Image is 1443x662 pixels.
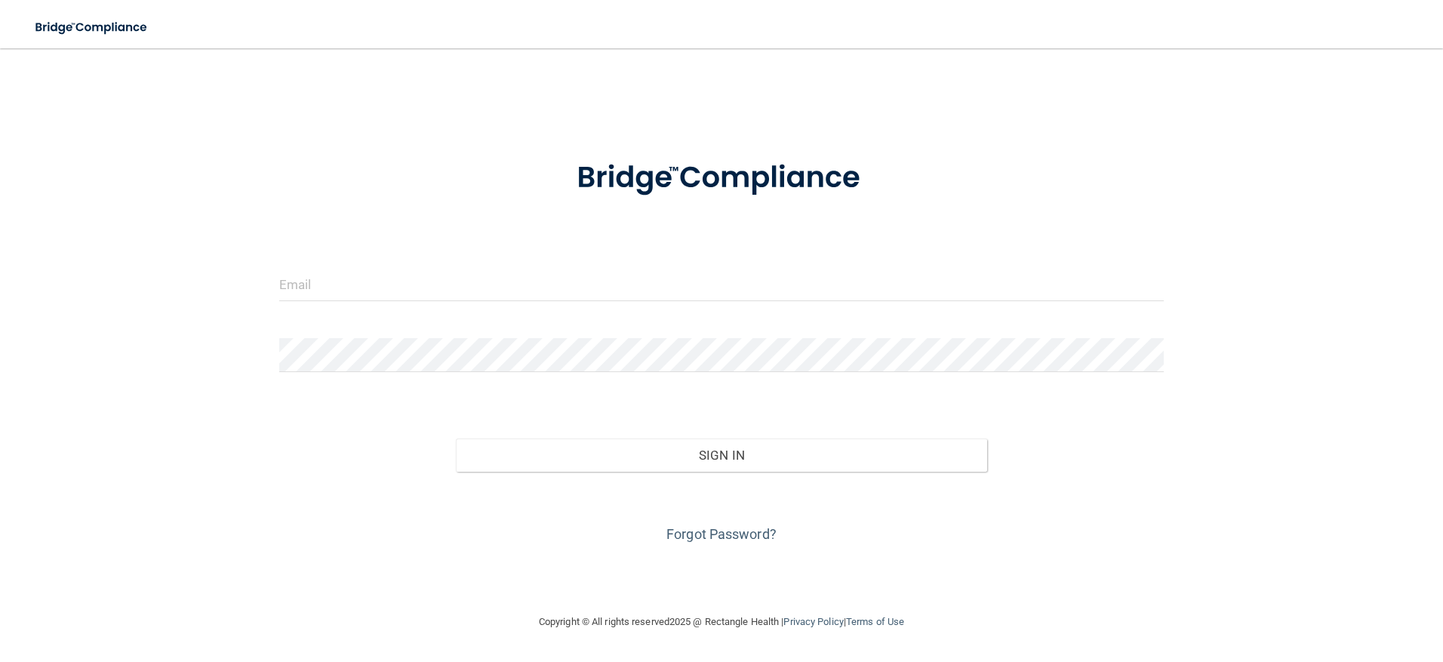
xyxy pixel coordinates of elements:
[783,616,843,627] a: Privacy Policy
[546,139,897,217] img: bridge_compliance_login_screen.278c3ca4.svg
[279,267,1165,301] input: Email
[446,598,997,646] div: Copyright © All rights reserved 2025 @ Rectangle Health | |
[846,616,904,627] a: Terms of Use
[23,12,162,43] img: bridge_compliance_login_screen.278c3ca4.svg
[666,526,777,542] a: Forgot Password?
[456,439,987,472] button: Sign In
